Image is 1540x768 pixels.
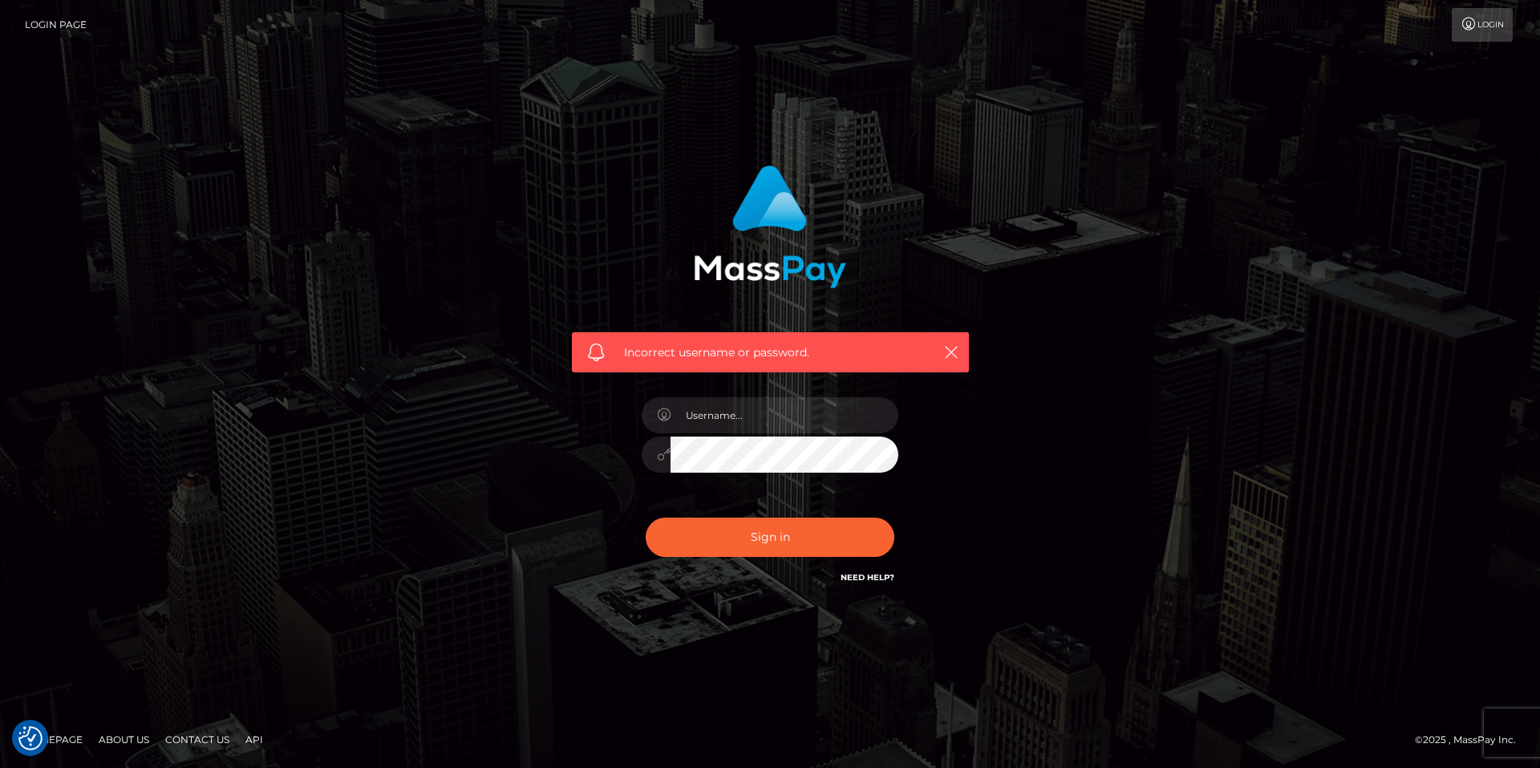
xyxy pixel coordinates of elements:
[25,8,87,42] a: Login Page
[1452,8,1513,42] a: Login
[841,572,894,583] a: Need Help?
[18,726,43,750] button: Consent Preferences
[646,518,894,557] button: Sign in
[92,727,156,752] a: About Us
[671,397,898,433] input: Username...
[159,727,236,752] a: Contact Us
[1415,731,1528,749] div: © 2025 , MassPay Inc.
[239,727,269,752] a: API
[694,165,846,288] img: MassPay Login
[624,344,917,361] span: Incorrect username or password.
[18,726,43,750] img: Revisit consent button
[18,727,89,752] a: Homepage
